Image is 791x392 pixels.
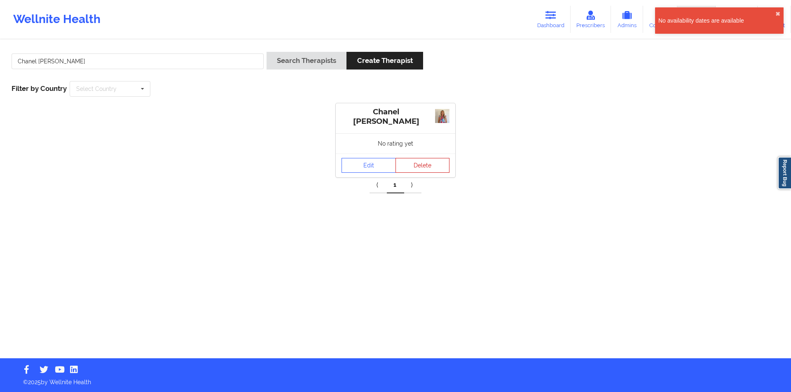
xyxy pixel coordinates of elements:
a: Admins [611,6,643,33]
div: No rating yet [336,133,455,153]
input: Search Keywords [12,53,264,69]
div: Chanel [PERSON_NAME] [342,107,449,126]
a: Dashboard [531,6,571,33]
a: Previous item [370,177,387,193]
a: Prescribers [571,6,611,33]
a: Report Bug [778,157,791,189]
p: © 2025 by Wellnite Health [17,372,774,386]
img: 7358fbb1-ddf4-47d0-87bd-d7cdab9adfe6_IMG_5047_3.jpg [435,109,449,123]
a: Coaches [643,6,677,33]
button: Create Therapist [346,52,423,70]
a: Edit [342,158,396,173]
div: No availability dates are available [658,16,775,25]
a: Next item [404,177,421,193]
a: 1 [387,177,404,193]
button: Search Therapists [267,52,346,70]
button: close [775,11,780,17]
div: Pagination Navigation [370,177,421,193]
div: Select Country [76,86,117,92]
span: Filter by Country [12,84,67,93]
button: Delete [395,158,450,173]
